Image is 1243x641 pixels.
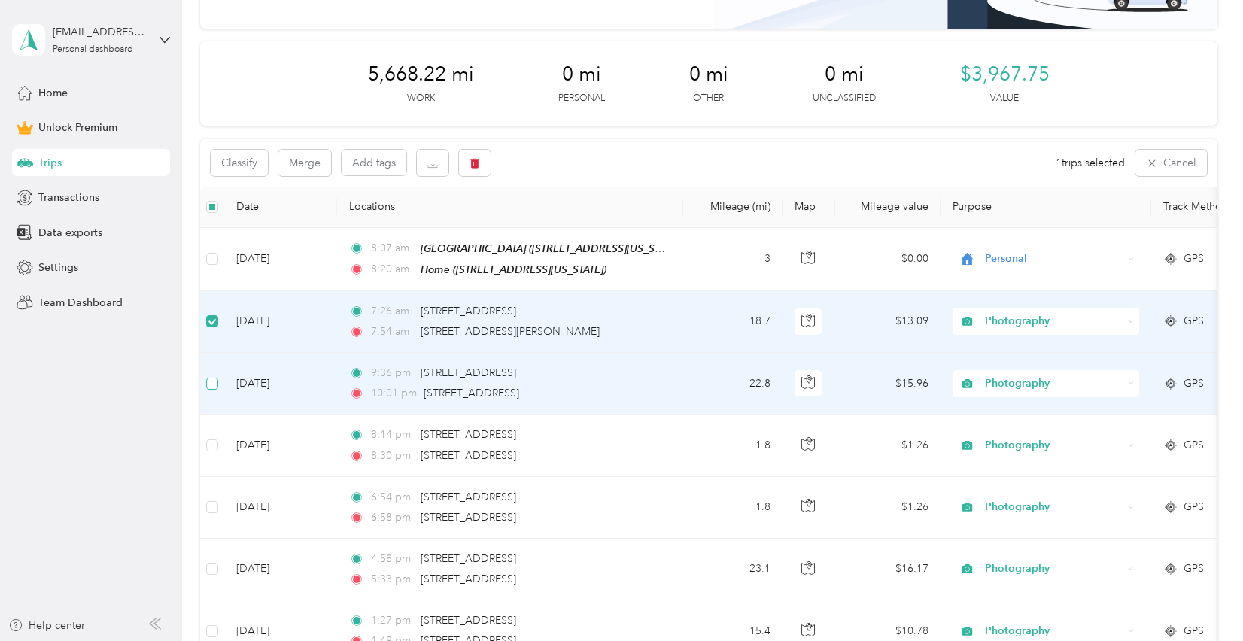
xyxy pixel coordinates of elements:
button: Merge [278,150,331,176]
td: $15.96 [835,353,941,415]
span: Photography [985,313,1123,330]
span: 6:58 pm [371,509,414,526]
iframe: Everlance-gr Chat Button Frame [1159,557,1243,641]
span: GPS [1184,313,1204,330]
td: 18.7 [683,291,783,353]
div: Personal dashboard [53,45,133,54]
span: 1:27 pm [371,612,414,629]
td: $1.26 [835,477,941,539]
p: Unclassified [813,92,876,105]
p: Value [990,92,1019,105]
span: 8:30 pm [371,448,414,464]
th: Map [783,187,835,228]
td: $1.26 [835,415,941,476]
button: Help center [8,618,85,633]
td: $13.09 [835,291,941,353]
td: $16.17 [835,539,941,600]
span: Transactions [38,190,99,205]
td: 1.8 [683,477,783,539]
p: Work [407,92,435,105]
div: [EMAIL_ADDRESS][DOMAIN_NAME] [53,24,147,40]
span: [STREET_ADDRESS] [421,305,516,317]
span: Data exports [38,225,102,241]
span: GPS [1184,375,1204,392]
td: 23.1 [683,539,783,600]
td: [DATE] [224,353,337,415]
span: GPS [1184,437,1204,454]
span: [STREET_ADDRESS] [421,449,516,462]
span: [STREET_ADDRESS] [421,614,516,627]
span: Photography [985,375,1123,392]
span: 8:07 am [371,240,414,257]
td: [DATE] [224,477,337,539]
span: Unlock Premium [38,120,117,135]
span: 7:54 am [371,324,414,340]
th: Mileage value [835,187,941,228]
button: Classify [211,150,268,176]
span: 0 mi [562,62,601,87]
span: $3,967.75 [960,62,1050,87]
span: Trips [38,155,62,171]
th: Locations [337,187,683,228]
span: GPS [1184,499,1204,515]
span: [GEOGRAPHIC_DATA] ([STREET_ADDRESS][US_STATE]) [421,242,682,255]
button: Add tags [342,150,406,175]
th: Date [224,187,337,228]
th: Mileage (mi) [683,187,783,228]
span: [STREET_ADDRESS] [421,511,516,524]
span: 5:33 pm [371,571,414,588]
span: [STREET_ADDRESS] [421,491,516,503]
span: 9:36 pm [371,365,414,381]
span: Photography [985,437,1123,454]
span: 5,668.22 mi [368,62,474,87]
span: 8:20 am [371,261,414,278]
td: [DATE] [224,539,337,600]
span: Photography [985,560,1123,577]
span: Home [38,85,68,101]
span: Team Dashboard [38,295,123,311]
span: [STREET_ADDRESS] [424,387,519,399]
span: [STREET_ADDRESS][PERSON_NAME] [421,325,600,338]
td: [DATE] [224,291,337,353]
span: [STREET_ADDRESS] [421,552,516,565]
span: 1 trips selected [1056,155,1125,171]
td: 3 [683,228,783,291]
td: [DATE] [224,228,337,291]
span: Photography [985,623,1123,639]
span: 0 mi [825,62,864,87]
span: 0 mi [689,62,728,87]
span: 8:14 pm [371,427,414,443]
span: [STREET_ADDRESS] [421,573,516,585]
span: 10:01 pm [371,385,417,402]
span: [STREET_ADDRESS] [421,366,516,379]
span: GPS [1184,251,1204,267]
span: Photography [985,499,1123,515]
th: Purpose [941,187,1151,228]
td: 1.8 [683,415,783,476]
span: Personal [985,251,1123,267]
span: Settings [38,260,78,275]
span: Home ([STREET_ADDRESS][US_STATE]) [421,263,606,275]
p: Other [693,92,724,105]
span: 4:58 pm [371,551,414,567]
button: Cancel [1135,150,1207,176]
td: 22.8 [683,353,783,415]
td: [DATE] [224,415,337,476]
td: $0.00 [835,228,941,291]
span: [STREET_ADDRESS] [421,428,516,441]
span: 6:54 pm [371,489,414,506]
p: Personal [558,92,605,105]
span: 7:26 am [371,303,414,320]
